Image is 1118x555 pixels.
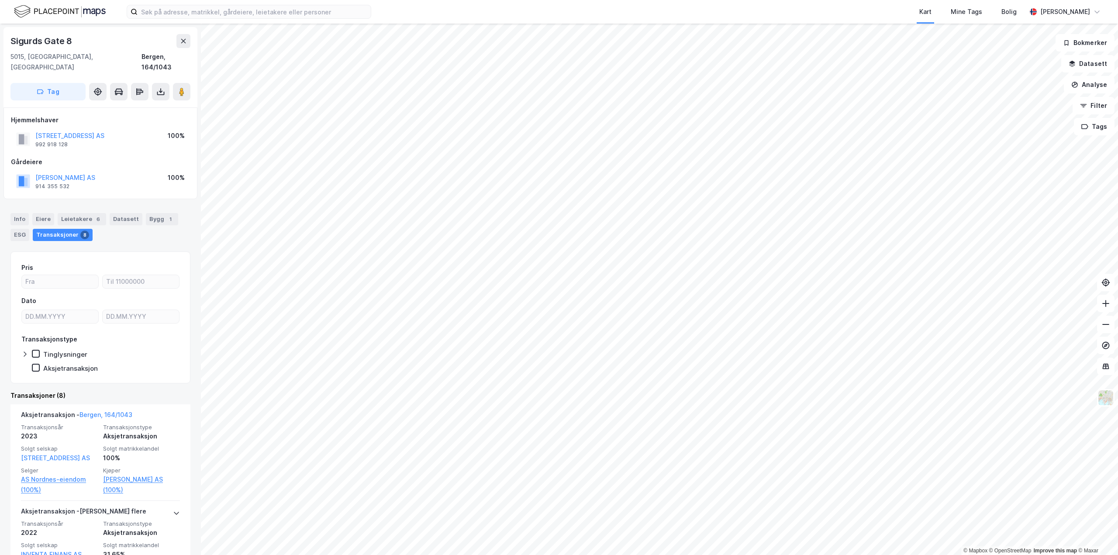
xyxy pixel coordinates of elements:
[94,215,103,224] div: 6
[963,548,987,554] a: Mapbox
[21,520,98,527] span: Transaksjonsår
[1073,97,1115,114] button: Filter
[10,34,74,48] div: Sigurds Gate 8
[146,213,178,225] div: Bygg
[10,52,141,72] div: 5015, [GEOGRAPHIC_DATA], [GEOGRAPHIC_DATA]
[103,275,179,288] input: Til 11000000
[35,141,68,148] div: 992 918 128
[1001,7,1017,17] div: Bolig
[11,115,190,125] div: Hjemmelshaver
[35,183,69,190] div: 914 355 532
[919,7,932,17] div: Kart
[168,131,185,141] div: 100%
[989,548,1032,554] a: OpenStreetMap
[166,215,175,224] div: 1
[21,424,98,431] span: Transaksjonsår
[103,520,180,527] span: Transaksjonstype
[79,411,132,418] a: Bergen, 164/1043
[1074,513,1118,555] iframe: Chat Widget
[43,364,98,372] div: Aksjetransaksjon
[43,350,87,359] div: Tinglysninger
[32,213,54,225] div: Eiere
[103,310,179,323] input: DD.MM.YYYY
[103,467,180,474] span: Kjøper
[21,541,98,549] span: Solgt selskap
[21,296,36,306] div: Dato
[1074,118,1115,135] button: Tags
[58,213,106,225] div: Leietakere
[21,262,33,273] div: Pris
[1040,7,1090,17] div: [PERSON_NAME]
[103,431,180,441] div: Aksjetransaksjon
[21,334,77,345] div: Transaksjonstype
[1064,76,1115,93] button: Analyse
[103,541,180,549] span: Solgt matrikkelandel
[21,527,98,538] div: 2022
[80,231,89,239] div: 8
[1056,34,1115,52] button: Bokmerker
[1061,55,1115,72] button: Datasett
[10,390,190,401] div: Transaksjoner (8)
[10,83,86,100] button: Tag
[103,527,180,538] div: Aksjetransaksjon
[21,445,98,452] span: Solgt selskap
[21,474,98,495] a: AS Nordnes-eiendom (100%)
[21,410,132,424] div: Aksjetransaksjon -
[21,454,90,462] a: [STREET_ADDRESS] AS
[1034,548,1077,554] a: Improve this map
[10,213,29,225] div: Info
[22,275,98,288] input: Fra
[22,310,98,323] input: DD.MM.YYYY
[103,474,180,495] a: [PERSON_NAME] AS (100%)
[951,7,982,17] div: Mine Tags
[141,52,190,72] div: Bergen, 164/1043
[138,5,371,18] input: Søk på adresse, matrikkel, gårdeiere, leietakere eller personer
[10,229,29,241] div: ESG
[21,506,146,520] div: Aksjetransaksjon - [PERSON_NAME] flere
[1074,513,1118,555] div: Kontrollprogram for chat
[103,424,180,431] span: Transaksjonstype
[14,4,106,19] img: logo.f888ab2527a4732fd821a326f86c7f29.svg
[33,229,93,241] div: Transaksjoner
[103,445,180,452] span: Solgt matrikkelandel
[21,431,98,441] div: 2023
[110,213,142,225] div: Datasett
[168,172,185,183] div: 100%
[103,453,180,463] div: 100%
[21,467,98,474] span: Selger
[1097,390,1114,406] img: Z
[11,157,190,167] div: Gårdeiere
